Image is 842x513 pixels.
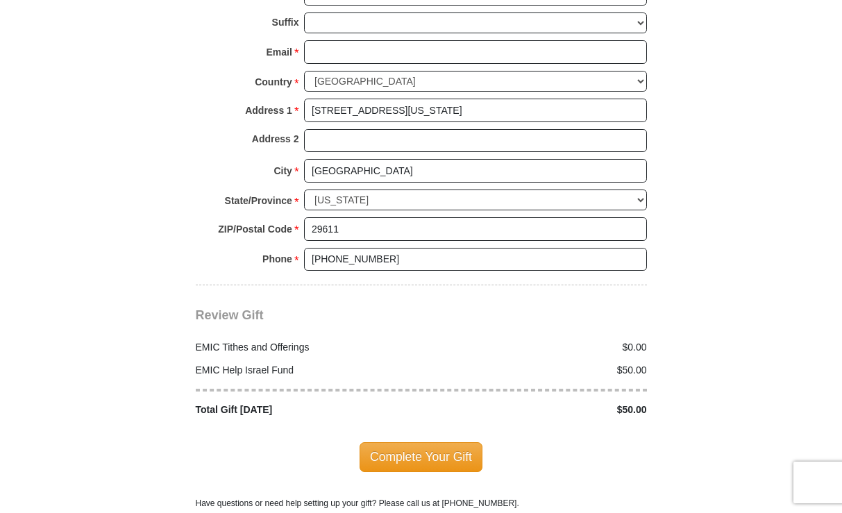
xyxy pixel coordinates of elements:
[245,101,292,120] strong: Address 1
[267,42,292,62] strong: Email
[188,403,421,417] div: Total Gift [DATE]
[262,249,292,269] strong: Phone
[421,403,655,417] div: $50.00
[188,340,421,355] div: EMIC Tithes and Offerings
[421,340,655,355] div: $0.00
[188,363,421,378] div: EMIC Help Israel Fund
[255,72,292,92] strong: Country
[225,191,292,210] strong: State/Province
[273,161,292,180] strong: City
[421,363,655,378] div: $50.00
[196,497,647,510] p: Have questions or need help setting up your gift? Please call us at [PHONE_NUMBER].
[196,308,264,322] span: Review Gift
[360,442,482,471] span: Complete Your Gift
[218,219,292,239] strong: ZIP/Postal Code
[252,129,299,149] strong: Address 2
[272,12,299,32] strong: Suffix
